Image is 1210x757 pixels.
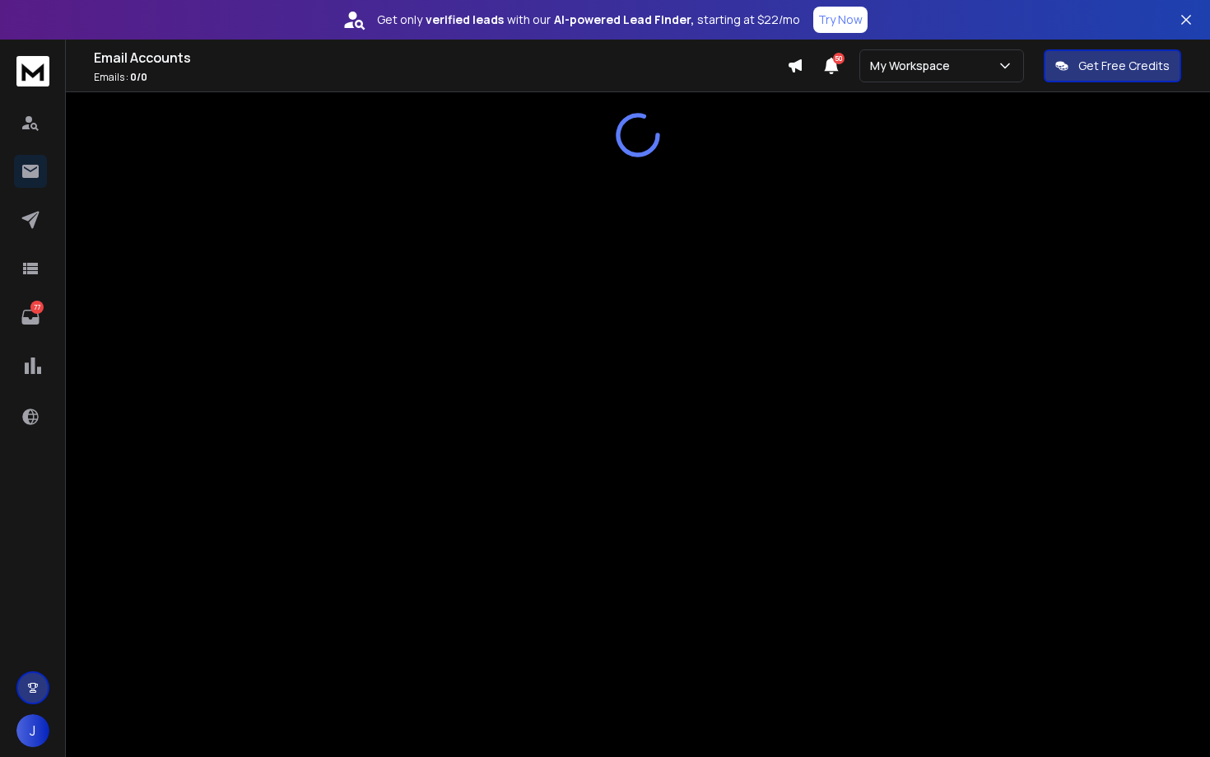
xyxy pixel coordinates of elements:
p: Get Free Credits [1078,58,1170,74]
strong: verified leads [426,12,504,28]
button: J [16,714,49,747]
img: logo [16,56,49,86]
span: 50 [833,53,845,64]
button: Get Free Credits [1044,49,1181,82]
span: 0 / 0 [130,70,147,84]
p: Try Now [818,12,863,28]
p: 77 [30,301,44,314]
button: Try Now [813,7,868,33]
p: Emails : [94,71,787,84]
p: My Workspace [870,58,956,74]
strong: AI-powered Lead Finder, [554,12,694,28]
a: 77 [14,301,47,334]
h1: Email Accounts [94,48,787,68]
p: Get only with our starting at $22/mo [377,12,800,28]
